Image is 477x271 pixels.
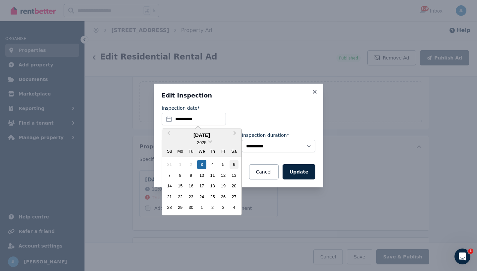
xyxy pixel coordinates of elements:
div: Choose Tuesday, September 16th, 2025 [186,181,195,190]
div: Choose Saturday, September 6th, 2025 [230,160,238,169]
span: 2025 [197,140,206,145]
div: Choose Friday, October 3rd, 2025 [219,203,228,212]
div: Su [165,147,174,156]
div: Choose Thursday, September 18th, 2025 [208,181,217,190]
div: Choose Sunday, September 28th, 2025 [165,203,174,212]
div: Choose Tuesday, September 30th, 2025 [186,203,195,212]
div: Sa [230,147,238,156]
div: Choose Friday, September 5th, 2025 [219,160,228,169]
button: Previous Month [163,130,173,140]
div: Th [208,147,217,156]
div: Choose Thursday, September 25th, 2025 [208,192,217,201]
div: Choose Saturday, October 4th, 2025 [230,203,238,212]
div: Choose Monday, September 22nd, 2025 [176,192,185,201]
div: Choose Saturday, September 27th, 2025 [230,192,238,201]
label: Inspection date* [162,105,200,111]
div: Choose Thursday, October 2nd, 2025 [208,203,217,212]
label: Inspection duration* [242,132,289,138]
div: We [197,147,206,156]
div: Choose Saturday, September 13th, 2025 [230,171,238,180]
iframe: Intercom live chat [454,249,470,264]
div: Choose Tuesday, September 9th, 2025 [186,171,195,180]
span: 1 [468,249,473,254]
div: Not available Monday, September 1st, 2025 [176,160,185,169]
div: Choose Wednesday, September 17th, 2025 [197,181,206,190]
div: Choose Thursday, September 11th, 2025 [208,171,217,180]
div: Choose Tuesday, September 23rd, 2025 [186,192,195,201]
div: Choose Sunday, September 14th, 2025 [165,181,174,190]
button: Next Month [230,130,241,140]
div: Choose Friday, September 19th, 2025 [219,181,228,190]
div: Tu [186,147,195,156]
div: Choose Saturday, September 20th, 2025 [230,181,238,190]
button: Update [283,164,315,179]
div: Choose Friday, September 12th, 2025 [219,171,228,180]
div: Choose Monday, September 29th, 2025 [176,203,185,212]
div: Not available Tuesday, September 2nd, 2025 [186,160,195,169]
div: Choose Wednesday, September 3rd, 2025 [197,160,206,169]
button: Cancel [249,164,279,179]
div: Choose Thursday, September 4th, 2025 [208,160,217,169]
div: [DATE] [162,132,241,139]
div: Fr [219,147,228,156]
div: Choose Friday, September 26th, 2025 [219,192,228,201]
div: Choose Wednesday, October 1st, 2025 [197,203,206,212]
div: Choose Wednesday, September 24th, 2025 [197,192,206,201]
div: Mo [176,147,185,156]
div: Not available Sunday, August 31st, 2025 [165,160,174,169]
h3: Edit Inspection [162,92,315,99]
div: Choose Monday, September 8th, 2025 [176,171,185,180]
div: Choose Monday, September 15th, 2025 [176,181,185,190]
div: Choose Wednesday, September 10th, 2025 [197,171,206,180]
div: Choose Sunday, September 21st, 2025 [165,192,174,201]
div: Choose Sunday, September 7th, 2025 [165,171,174,180]
div: month 2025-09 [164,159,239,213]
